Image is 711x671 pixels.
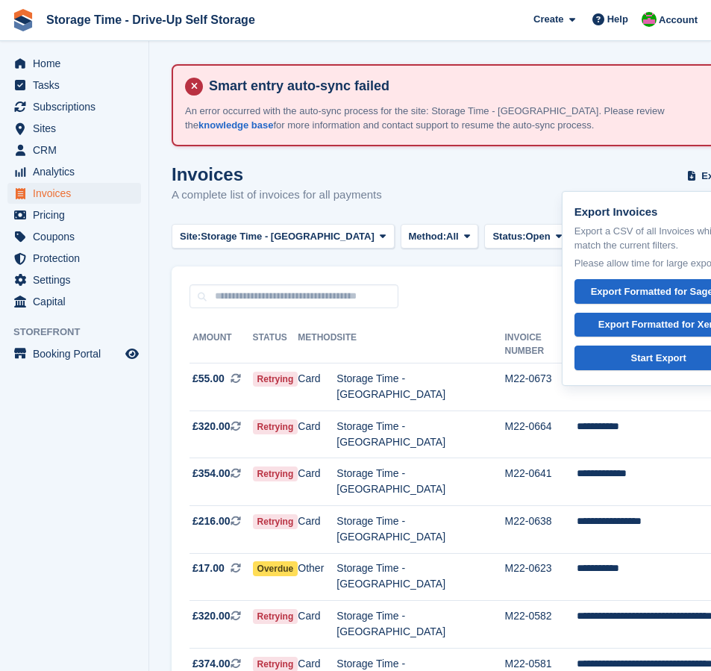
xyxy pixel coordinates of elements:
[12,9,34,31] img: stora-icon-8386f47178a22dfd0bd8f6a31ec36ba5ce8667c1dd55bd0f319d3a0aa187defe.svg
[298,326,336,363] th: Method
[192,466,231,481] span: £354.00
[298,411,336,458] td: Card
[401,224,479,249] button: Method: All
[253,609,298,624] span: Retrying
[504,553,576,601] td: M22-0623
[253,466,298,481] span: Retrying
[253,514,298,529] span: Retrying
[33,226,122,247] span: Coupons
[33,269,122,290] span: Settings
[192,561,225,576] span: £17.00
[631,351,686,366] div: Start Export
[33,96,122,117] span: Subscriptions
[198,119,273,131] a: knowledge base
[33,140,122,160] span: CRM
[7,205,141,225] a: menu
[492,229,525,244] span: Status:
[336,326,504,363] th: Site
[336,411,504,458] td: Storage Time - [GEOGRAPHIC_DATA]
[298,363,336,411] td: Card
[192,419,231,434] span: £320.00
[7,269,141,290] a: menu
[172,164,382,184] h1: Invoices
[504,363,576,411] td: M22-0673
[642,12,657,27] img: Saeed
[7,96,141,117] a: menu
[298,601,336,649] td: Card
[33,291,122,312] span: Capital
[123,345,141,363] a: Preview store
[446,229,459,244] span: All
[298,458,336,506] td: Card
[336,553,504,601] td: Storage Time - [GEOGRAPHIC_DATA]
[525,229,550,244] span: Open
[7,140,141,160] a: menu
[504,326,576,363] th: Invoice Number
[33,183,122,204] span: Invoices
[185,104,707,133] p: An error occurred with the auto-sync process for the site: Storage Time - [GEOGRAPHIC_DATA]. Plea...
[659,13,698,28] span: Account
[192,514,231,529] span: £216.00
[180,229,201,244] span: Site:
[7,248,141,269] a: menu
[13,325,148,340] span: Storefront
[33,205,122,225] span: Pricing
[7,183,141,204] a: menu
[33,75,122,96] span: Tasks
[336,363,504,411] td: Storage Time - [GEOGRAPHIC_DATA]
[33,248,122,269] span: Protection
[7,53,141,74] a: menu
[409,229,447,244] span: Method:
[201,229,375,244] span: Storage Time - [GEOGRAPHIC_DATA]
[33,118,122,139] span: Sites
[7,343,141,364] a: menu
[504,601,576,649] td: M22-0582
[298,553,336,601] td: Other
[33,53,122,74] span: Home
[192,371,225,387] span: £55.00
[298,505,336,553] td: Card
[172,224,395,249] button: Site: Storage Time - [GEOGRAPHIC_DATA]
[7,118,141,139] a: menu
[607,12,628,27] span: Help
[253,561,298,576] span: Overdue
[33,161,122,182] span: Analytics
[190,326,253,363] th: Amount
[504,411,576,458] td: M22-0664
[192,608,231,624] span: £320.00
[336,458,504,506] td: Storage Time - [GEOGRAPHIC_DATA]
[504,505,576,553] td: M22-0638
[253,326,298,363] th: Status
[484,224,570,249] button: Status: Open
[533,12,563,27] span: Create
[7,161,141,182] a: menu
[172,187,382,204] p: A complete list of invoices for all payments
[7,75,141,96] a: menu
[253,419,298,434] span: Retrying
[336,505,504,553] td: Storage Time - [GEOGRAPHIC_DATA]
[7,291,141,312] a: menu
[33,343,122,364] span: Booking Portal
[40,7,261,32] a: Storage Time - Drive-Up Self Storage
[336,601,504,649] td: Storage Time - [GEOGRAPHIC_DATA]
[504,458,576,506] td: M22-0641
[253,372,298,387] span: Retrying
[7,226,141,247] a: menu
